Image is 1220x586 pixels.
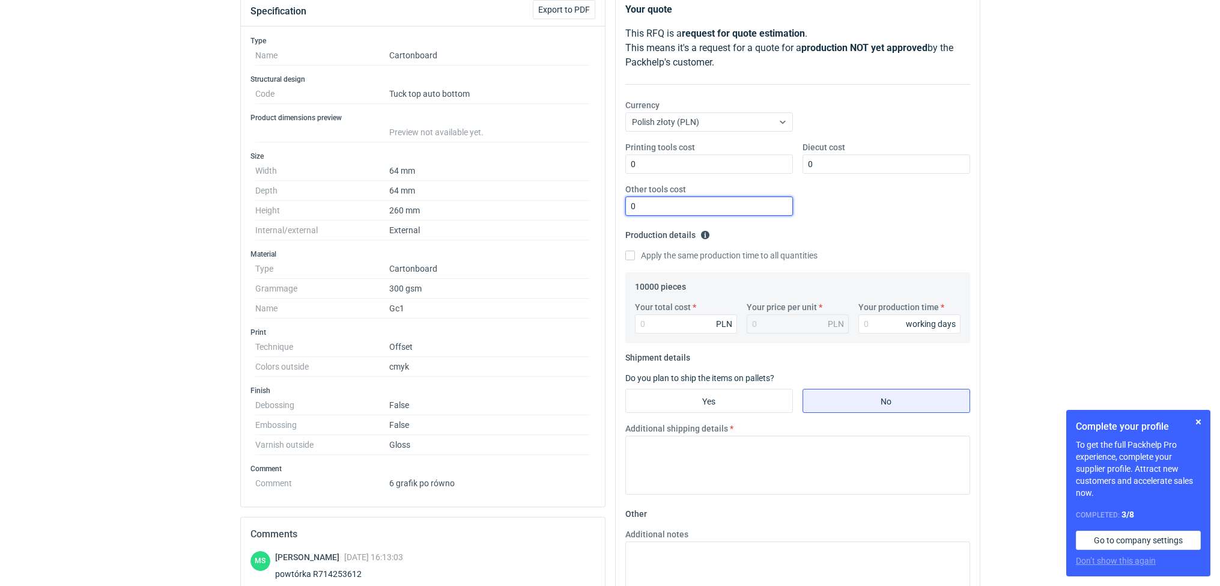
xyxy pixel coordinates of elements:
span: Polish złoty (PLN) [632,117,699,127]
button: Don’t show this again [1076,555,1156,567]
dt: Code [255,84,389,104]
h2: Comments [250,527,595,542]
div: PLN [828,318,844,330]
div: working days [906,318,956,330]
dt: Name [255,299,389,319]
input: 0 [635,314,737,334]
label: Yes [625,389,793,413]
input: 0 [625,154,793,174]
dd: False [389,415,590,435]
strong: Your quote [625,4,672,15]
label: Do you plan to ship the items on pallets? [625,373,774,383]
strong: production NOT yet approved [801,42,927,53]
dd: 64 mm [389,181,590,201]
dt: Colors outside [255,357,389,377]
legend: Shipment details [625,348,690,362]
label: Diecut cost [803,141,845,153]
span: Export to PDF [538,5,590,14]
dd: External [389,221,590,240]
h3: Type [250,36,595,46]
h3: Material [250,249,595,259]
label: Your production time [858,301,939,313]
dd: cmyk [389,357,590,377]
legend: 10000 pieces [635,277,686,291]
label: Additional notes [625,528,688,540]
h3: Structural design [250,75,595,84]
div: powtórka R714253612 [275,568,403,580]
dd: 6 grafik po równo [389,474,590,488]
dt: Embossing [255,415,389,435]
p: To get the full Packhelp Pro experience, complete your supplier profile. Attract new customers an... [1076,439,1201,499]
dd: Tuck top auto bottom [389,84,590,104]
h3: Product dimensions preview [250,113,595,123]
dd: Gc1 [389,299,590,319]
dd: 260 mm [389,201,590,221]
dd: Gloss [389,435,590,455]
dt: Type [255,259,389,279]
label: Apply the same production time to all quantities [625,249,818,261]
dt: Width [255,161,389,181]
input: 0 [625,197,793,216]
dt: Height [255,201,389,221]
label: No [803,389,970,413]
dt: Name [255,46,389,66]
label: Currency [625,99,660,111]
legend: Other [625,504,647,519]
label: Other tools cost [625,183,686,195]
h1: Complete your profile [1076,420,1201,434]
label: Your total cost [635,301,691,313]
dd: Offset [389,337,590,357]
dd: 64 mm [389,161,590,181]
dt: Comment [255,474,389,488]
strong: request for quote estimation [682,28,805,39]
strong: 3 / 8 [1121,510,1134,519]
dt: Technique [255,337,389,357]
figcaption: MS [250,551,270,571]
h3: Size [250,151,595,161]
h3: Finish [250,386,595,395]
dd: False [389,395,590,415]
dd: Cartonboard [389,259,590,279]
div: Completed: [1076,508,1201,521]
div: PLN [716,318,732,330]
span: [DATE] 16:13:03 [344,552,403,562]
label: Printing tools cost [625,141,695,153]
dt: Grammage [255,279,389,299]
span: [PERSON_NAME] [275,552,344,562]
h3: Comment [250,464,595,474]
dd: Cartonboard [389,46,590,66]
p: This RFQ is a . This means it's a request for a quote for a by the Packhelp's customer. [625,26,970,70]
dt: Internal/external [255,221,389,240]
input: 0 [858,314,961,334]
legend: Production details [625,225,710,240]
dd: 300 gsm [389,279,590,299]
label: Your price per unit [747,301,817,313]
button: Skip for now [1191,415,1206,429]
dt: Debossing [255,395,389,415]
a: Go to company settings [1076,531,1201,550]
div: Maciej Sikora [250,551,270,571]
label: Additional shipping details [625,423,728,435]
dt: Depth [255,181,389,201]
dt: Varnish outside [255,435,389,455]
span: Preview not available yet. [389,127,484,137]
h3: Print [250,328,595,337]
input: 0 [803,154,970,174]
